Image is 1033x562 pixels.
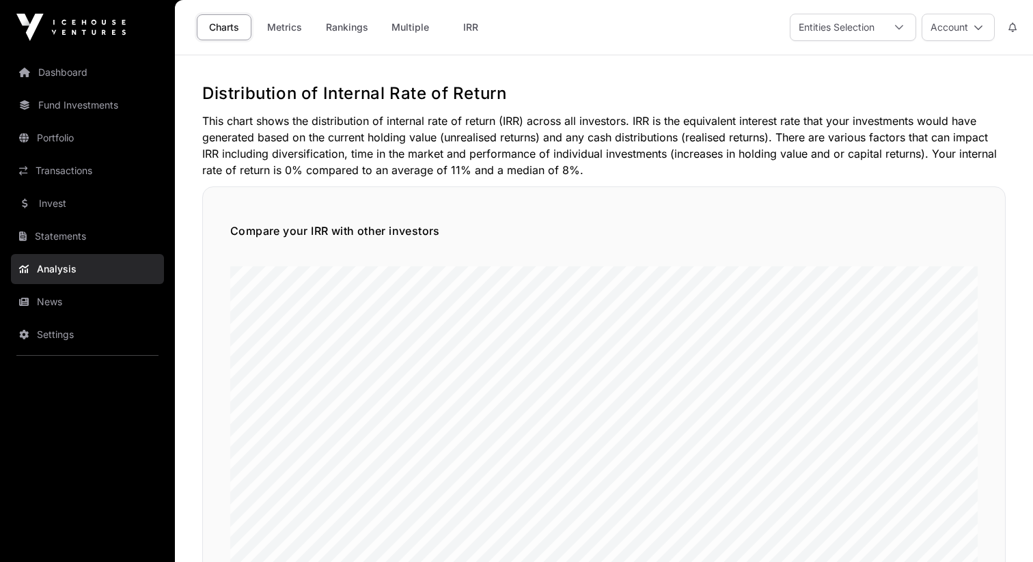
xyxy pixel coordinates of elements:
[202,83,1006,104] h2: Distribution of Internal Rate of Return
[790,14,883,40] div: Entities Selection
[922,14,995,41] button: Account
[202,113,1006,178] p: This chart shows the distribution of internal rate of return (IRR) across all investors. IRR is t...
[257,14,312,40] a: Metrics
[11,287,164,317] a: News
[16,14,126,41] img: Icehouse Ventures Logo
[11,90,164,120] a: Fund Investments
[11,188,164,219] a: Invest
[11,57,164,87] a: Dashboard
[197,14,251,40] a: Charts
[965,496,1033,562] iframe: Chat Widget
[11,156,164,186] a: Transactions
[443,14,498,40] a: IRR
[11,123,164,153] a: Portfolio
[230,223,978,239] h5: Compare your IRR with other investors
[317,14,377,40] a: Rankings
[11,254,164,284] a: Analysis
[11,320,164,350] a: Settings
[383,14,438,40] a: Multiple
[11,221,164,251] a: Statements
